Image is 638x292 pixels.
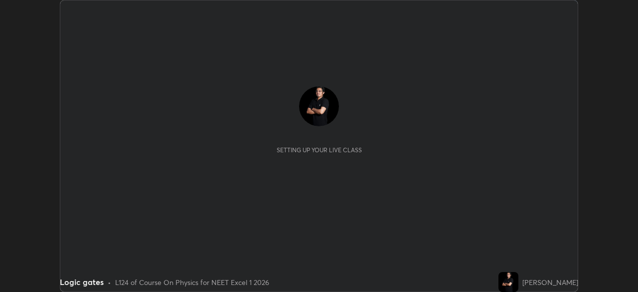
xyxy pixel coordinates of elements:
img: 40cbeb4c3a5c4ff3bcc3c6587ae1c9d7.jpg [299,86,339,126]
div: L124 of Course On Physics for NEET Excel 1 2026 [115,277,269,288]
div: [PERSON_NAME] [522,277,578,288]
div: Logic gates [60,276,104,288]
div: Setting up your live class [277,146,362,154]
div: • [108,277,111,288]
img: 40cbeb4c3a5c4ff3bcc3c6587ae1c9d7.jpg [498,272,518,292]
